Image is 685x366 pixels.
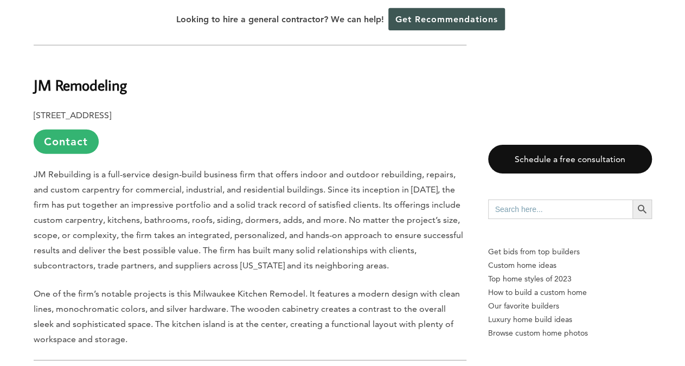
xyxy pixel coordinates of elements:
p: Get bids from top builders [488,245,652,259]
a: Top home styles of 2023 [488,272,652,286]
a: Contact [34,130,99,154]
b: JM Remodeling [34,75,127,94]
a: How to build a custom home [488,286,652,299]
span: One of the firm’s notable projects is this Milwaukee Kitchen Remodel. It features a modern design... [34,288,460,344]
span: JM Rebuilding is a full-service design-build business firm that offers indoor and outdoor rebuild... [34,169,463,271]
a: Get Recommendations [388,8,505,30]
input: Search here... [488,200,632,219]
b: [STREET_ADDRESS] [34,110,111,120]
a: Custom home ideas [488,259,652,272]
a: Schedule a free consultation [488,145,652,174]
svg: Search [636,203,648,215]
iframe: Drift Widget Chat Controller [477,288,672,353]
